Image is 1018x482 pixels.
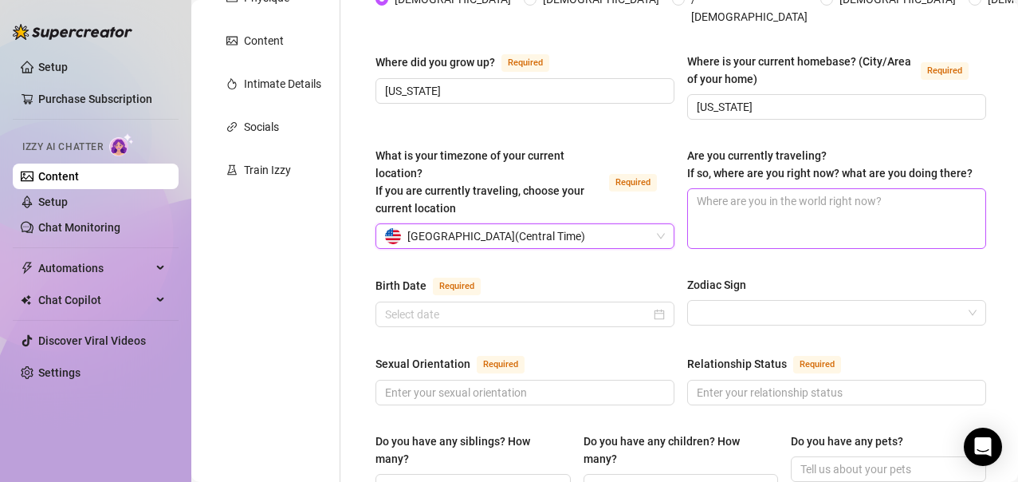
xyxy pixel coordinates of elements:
label: Sexual Orientation [375,354,542,373]
div: Relationship Status [687,355,787,373]
span: Required [609,174,657,192]
label: Do you have any siblings? How many? [375,433,571,468]
div: Intimate Details [244,75,321,93]
span: Izzy AI Chatter [22,140,103,155]
label: Relationship Status [687,354,859,373]
a: Content [38,170,79,183]
input: Where is your current homebase? (City/Area of your home) [697,98,973,116]
div: Train Izzy [244,161,291,179]
span: Are you currently traveling? If so, where are you right now? what are you doing there? [687,149,973,180]
div: Do you have any children? How many? [584,433,768,468]
div: Birth Date [375,277,426,294]
a: Setup [38,196,68,208]
img: us [385,228,401,244]
span: picture [226,35,238,46]
div: Sexual Orientation [375,355,470,373]
label: Where did you grow up? [375,53,567,72]
span: Required [501,54,549,72]
span: experiment [226,164,238,176]
input: Sexual Orientation [385,384,662,401]
input: Do you have any pets? [800,460,973,478]
div: Do you have any siblings? How many? [375,433,560,468]
div: Open Intercom Messenger [964,428,1002,466]
span: Required [793,356,841,373]
label: Do you have any children? How many? [584,433,779,468]
a: Chat Monitoring [38,221,120,234]
span: Required [921,62,969,80]
label: Do you have any pets? [791,433,914,450]
span: What is your timezone of your current location? If you are currently traveling, choose your curre... [375,149,584,215]
label: Zodiac Sign [687,276,757,294]
div: Content [244,32,284,49]
label: Where is your current homebase? (City/Area of your home) [687,53,986,88]
a: Purchase Subscription [38,93,152,105]
input: Birth Date [385,306,650,323]
div: Where did you grow up? [375,53,495,71]
input: Where did you grow up? [385,82,662,100]
span: [GEOGRAPHIC_DATA] ( Central Time ) [407,224,585,248]
a: Setup [38,61,68,73]
img: Chat Copilot [21,294,31,306]
span: Required [477,356,525,373]
img: AI Chatter [109,133,134,156]
span: thunderbolt [21,262,33,275]
span: fire [226,78,238,89]
img: logo-BBDzfeDw.svg [13,24,132,40]
div: Do you have any pets? [791,433,903,450]
div: Where is your current homebase? (City/Area of your home) [687,53,914,88]
span: Required [433,278,481,295]
a: Settings [38,366,81,379]
a: Discover Viral Videos [38,334,146,347]
span: link [226,121,238,132]
span: Chat Copilot [38,287,151,313]
div: Socials [244,118,279,136]
input: Relationship Status [697,384,973,401]
label: Birth Date [375,276,498,295]
span: Automations [38,255,151,281]
div: Zodiac Sign [687,276,746,294]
